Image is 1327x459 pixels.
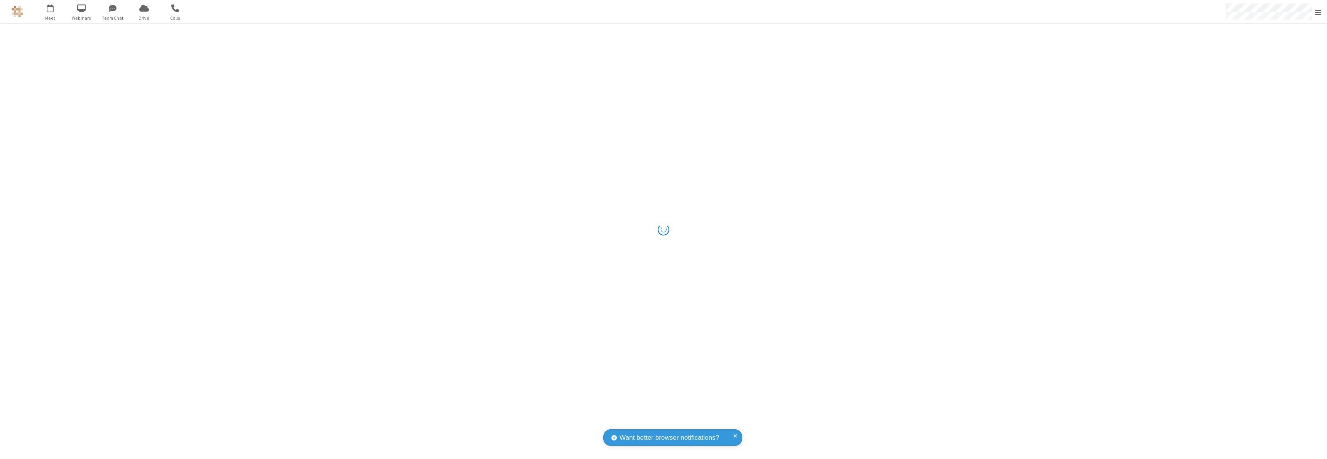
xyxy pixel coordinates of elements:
[12,6,23,17] img: QA Selenium DO NOT DELETE OR CHANGE
[161,15,190,22] span: Calls
[130,15,159,22] span: Drive
[620,433,719,443] span: Want better browser notifications?
[36,15,65,22] span: Meet
[67,15,96,22] span: Webinars
[98,15,127,22] span: Team Chat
